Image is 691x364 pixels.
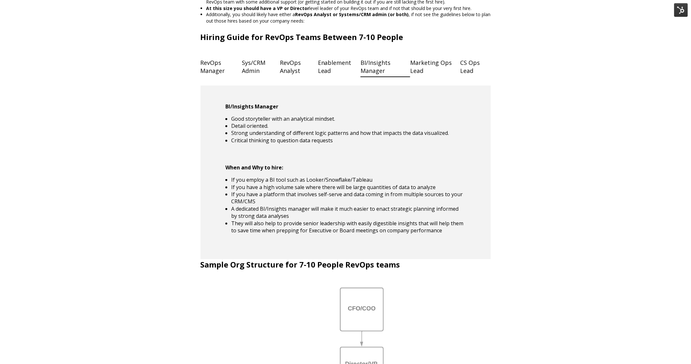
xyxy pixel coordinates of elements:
strong: RevOps Analyst or Systems/CRM admin (or both) [295,11,409,17]
strong: When and Why to hire: [226,164,283,171]
li: If you have a platform that involves self-serve and data coming in from multiple sources to your ... [231,191,465,205]
span: Hiring Guide for RevOps Teams Between 7-10 People [201,32,403,42]
li: A dedicated BI/Insights manager will make it much easier to enact strategic planning informed by ... [231,205,465,220]
h4: Enablement Lead [318,56,361,77]
li: Additionally, you should likely have either a , if not see the guidelines below to plan out those... [206,11,490,24]
strong: Sample Org Structure for 7-10 People RevOps teams [201,259,400,270]
h4: RevOps Manager [201,56,242,77]
h4: RevOps Analyst [280,56,318,77]
img: HubSpot Tools Menu Toggle [674,3,688,17]
li: If you employ a BI tool such as Looker/Snowflake/Tableau [231,176,465,183]
li: They will also help to provide senior leadership with easily digestible insights that will help t... [231,220,465,234]
h4: CS Ops Lead [460,56,491,77]
li: Strong understanding of different logic patterns and how that impacts the data visualized. [231,129,465,136]
h4: BI/Insights Manager [360,56,410,77]
h4: Sys/CRM Admin [242,56,280,77]
li: level leader of your RevOps team and if not that should be your very first hire. [206,5,490,12]
li: If you have a high volume sale where there will be large quantities of data to analyze [231,184,465,191]
h4: Marketing Ops Lead [410,56,460,77]
strong: BI/Insights Manager [226,103,279,110]
li: Good storyteller with an analytical mindset. [231,115,465,122]
li: Critical thinking to question data requests [231,137,465,144]
strong: At this size you should have a VP or Director [206,5,309,11]
li: Detail oriented. [231,122,465,129]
